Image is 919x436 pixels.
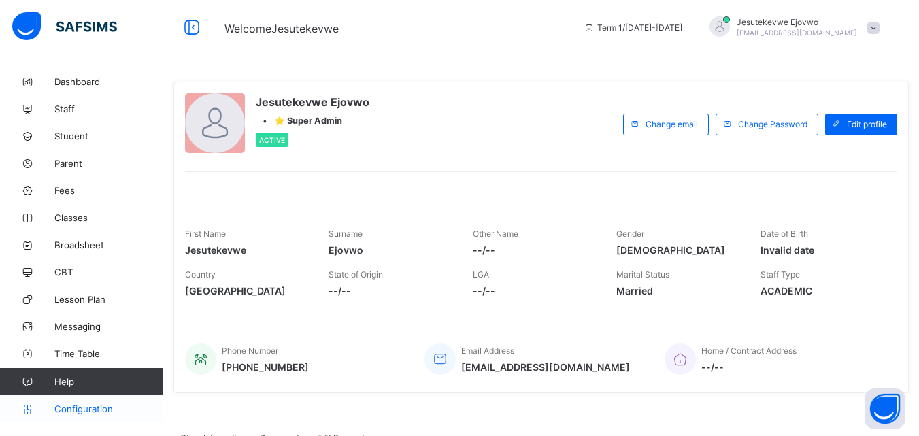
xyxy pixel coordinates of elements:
[12,12,117,41] img: safsims
[701,361,797,373] span: --/--
[761,229,808,239] span: Date of Birth
[738,119,807,129] span: Change Password
[256,116,369,126] div: •
[54,376,163,387] span: Help
[256,95,369,109] span: Jesutekevwe Ejovwo
[185,269,216,280] span: Country
[54,185,163,196] span: Fees
[54,403,163,414] span: Configuration
[616,244,739,256] span: [DEMOGRAPHIC_DATA]
[222,361,309,373] span: [PHONE_NUMBER]
[761,285,884,297] span: ACADEMIC
[616,285,739,297] span: Married
[54,158,163,169] span: Parent
[737,29,857,37] span: [EMAIL_ADDRESS][DOMAIN_NAME]
[259,136,285,144] span: Active
[54,294,163,305] span: Lesson Plan
[54,267,163,278] span: CBT
[329,229,363,239] span: Surname
[329,269,383,280] span: State of Origin
[761,244,884,256] span: Invalid date
[329,244,452,256] span: Ejovwo
[54,239,163,250] span: Broadsheet
[54,103,163,114] span: Staff
[761,269,800,280] span: Staff Type
[224,22,339,35] span: Welcome Jesutekevwe
[329,285,452,297] span: --/--
[54,348,163,359] span: Time Table
[865,388,905,429] button: Open asap
[646,119,698,129] span: Change email
[696,16,886,39] div: JesutekevweEjovwo
[473,285,596,297] span: --/--
[473,244,596,256] span: --/--
[737,17,857,27] span: Jesutekevwe Ejovwo
[701,346,797,356] span: Home / Contract Address
[461,361,630,373] span: [EMAIL_ADDRESS][DOMAIN_NAME]
[54,212,163,223] span: Classes
[584,22,682,33] span: session/term information
[54,131,163,141] span: Student
[54,321,163,332] span: Messaging
[473,229,518,239] span: Other Name
[185,229,226,239] span: First Name
[616,229,644,239] span: Gender
[616,269,669,280] span: Marital Status
[185,244,308,256] span: Jesutekevwe
[185,285,308,297] span: [GEOGRAPHIC_DATA]
[461,346,514,356] span: Email Address
[54,76,163,87] span: Dashboard
[274,116,342,126] span: ⭐ Super Admin
[222,346,278,356] span: Phone Number
[847,119,887,129] span: Edit profile
[473,269,489,280] span: LGA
